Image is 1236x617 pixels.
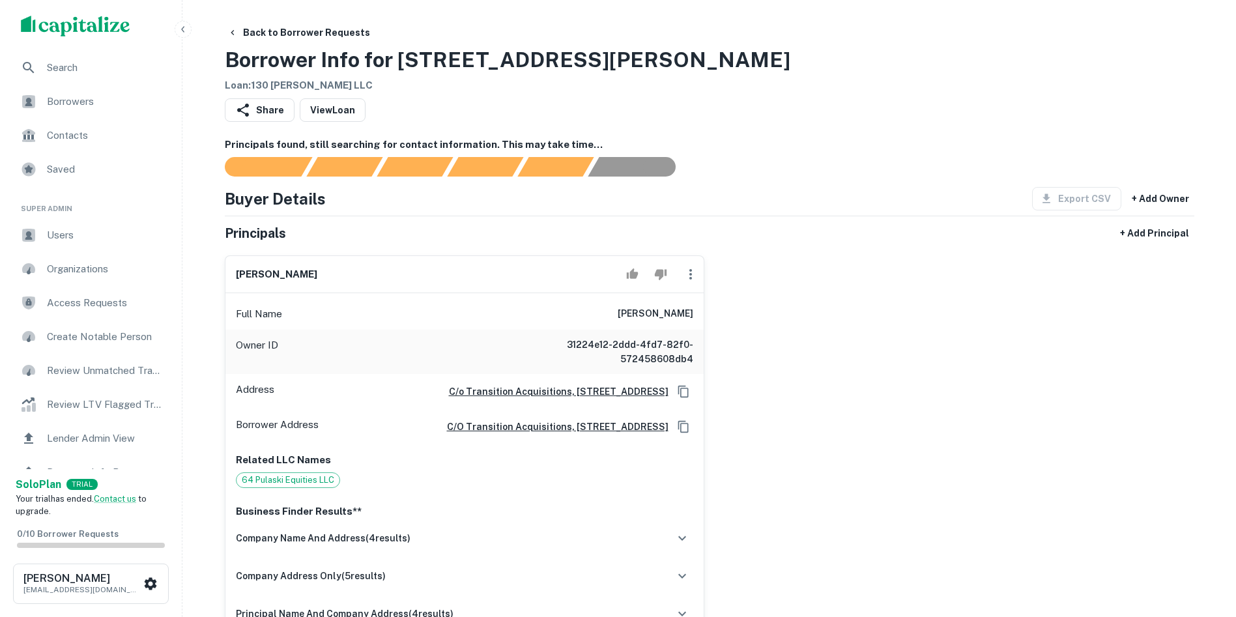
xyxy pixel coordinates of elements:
[16,494,147,517] span: Your trial has ended. to upgrade.
[21,16,130,36] img: capitalize-logo.png
[47,431,164,446] span: Lender Admin View
[236,569,386,583] h6: company address only ( 5 results)
[10,86,171,117] a: Borrowers
[10,220,171,251] a: Users
[236,452,693,468] p: Related LLC Names
[47,363,164,379] span: Review Unmatched Transactions
[225,98,295,122] button: Share
[10,188,171,220] li: Super Admin
[300,98,366,122] a: ViewLoan
[10,423,171,454] a: Lender Admin View
[447,157,523,177] div: Principals found, AI now looking for contact information...
[236,337,278,366] p: Owner ID
[47,227,164,243] span: Users
[377,157,453,177] div: Documents found, AI parsing details...
[47,397,164,412] span: Review LTV Flagged Transactions
[306,157,382,177] div: Your request is received and processing...
[47,94,164,109] span: Borrowers
[537,337,693,366] h6: 31224e12-2ddd-4fd7-82f0-572458608db4
[649,261,672,287] button: Reject
[94,494,136,504] a: Contact us
[225,187,326,210] h4: Buyer Details
[236,267,317,282] h6: [PERSON_NAME]
[225,223,286,243] h5: Principals
[438,384,668,399] a: C/o Transition Acquisitions, [STREET_ADDRESS]
[236,504,693,519] p: Business Finder Results**
[621,261,644,287] button: Accept
[517,157,594,177] div: Principals found, still searching for contact information. This may take time...
[237,474,339,487] span: 64 Pulaski Equities LLC
[437,420,668,434] a: c/o transition acquisitions, [STREET_ADDRESS]
[47,128,164,143] span: Contacts
[618,306,693,322] h6: [PERSON_NAME]
[236,306,282,322] p: Full Name
[674,382,693,401] button: Copy Address
[10,154,171,185] a: Saved
[588,157,691,177] div: AI fulfillment process complete.
[10,287,171,319] a: Access Requests
[47,295,164,311] span: Access Requests
[10,321,171,352] a: Create Notable Person
[47,261,164,277] span: Organizations
[674,417,693,437] button: Copy Address
[47,60,164,76] span: Search
[1127,187,1194,210] button: + Add Owner
[10,389,171,420] a: Review LTV Flagged Transactions
[16,477,61,493] a: SoloPlan
[225,137,1194,152] h6: Principals found, still searching for contact information. This may take time...
[47,465,164,480] span: Borrower Info Requests
[222,21,375,44] button: Back to Borrower Requests
[1115,222,1194,245] button: + Add Principal
[225,44,790,76] h3: Borrower Info for [STREET_ADDRESS][PERSON_NAME]
[10,253,171,285] a: Organizations
[236,531,410,545] h6: company name and address ( 4 results)
[236,417,319,437] p: Borrower Address
[10,457,171,488] a: Borrower Info Requests
[17,529,119,539] span: 0 / 10 Borrower Requests
[13,564,169,604] button: [PERSON_NAME][EMAIL_ADDRESS][DOMAIN_NAME]
[47,162,164,177] span: Saved
[10,52,171,83] a: Search
[16,478,61,491] strong: Solo Plan
[23,584,141,595] p: [EMAIL_ADDRESS][DOMAIN_NAME]
[10,355,171,386] a: Review Unmatched Transactions
[10,120,171,151] a: Contacts
[66,479,98,490] div: TRIAL
[209,157,307,177] div: Sending borrower request to AI...
[236,382,274,401] p: Address
[225,78,790,93] h6: Loan : 130 [PERSON_NAME] LLC
[23,573,141,584] h6: [PERSON_NAME]
[47,329,164,345] span: Create Notable Person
